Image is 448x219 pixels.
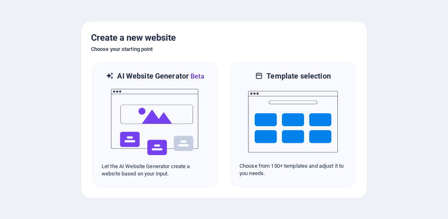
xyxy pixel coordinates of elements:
p: Choose from 150+ templates and adjust it to you needs. [240,162,346,177]
h6: Template selection [266,71,330,81]
span: Beta [189,72,204,80]
div: Template selectionChoose from 150+ templates and adjust it to you needs. [229,61,357,188]
div: AI Website GeneratorBetaaiLet the AI Website Generator create a website based on your input. [91,61,219,188]
h6: Choose your starting point [91,44,357,54]
img: ai [110,81,200,163]
p: Let the AI Website Generator create a website based on your input. [102,163,208,177]
h6: AI Website Generator [117,71,204,81]
h5: Create a new website [91,31,357,44]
